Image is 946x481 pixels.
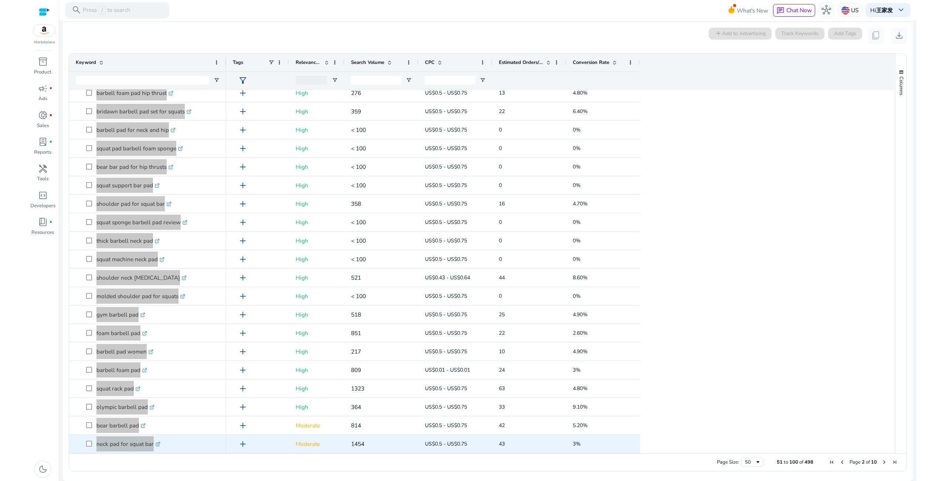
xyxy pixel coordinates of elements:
[96,215,187,230] p: squat sponge barbell pad review
[76,76,209,85] input: Keyword Filter Input
[351,292,366,300] span: < 100
[573,200,588,207] span: 4.70%
[892,459,898,465] div: Last Page
[737,4,768,17] span: What's New
[38,464,48,474] span: dark_mode
[898,76,905,95] span: Columns
[425,59,435,66] span: CPC
[296,399,338,415] p: High
[238,88,248,98] span: add
[891,28,908,44] button: download
[499,219,502,226] span: 0
[296,122,338,137] p: High
[499,182,502,189] span: 0
[786,6,812,14] span: Chat Now
[573,311,588,318] span: 4.90%
[425,422,467,429] span: US$0.5 - US$0.75
[76,59,96,66] span: Keyword
[499,385,505,392] span: 63
[351,76,401,85] input: Search Volume Filter Input
[96,362,147,378] p: barbell foam pad
[96,325,147,341] p: foam barbell pad
[573,163,581,170] span: 0%
[573,440,581,447] span: 3%
[96,233,160,248] p: thick barbell neck pad
[38,95,47,103] p: Ads
[96,196,171,211] p: shoulder pad for squat bar
[573,385,588,392] span: 4.80%
[784,459,788,465] span: to
[573,126,581,133] span: 0%
[499,256,502,263] span: 0
[829,459,835,465] div: First Page
[351,89,361,97] span: 276
[37,122,49,130] p: Sales
[425,293,467,300] span: US$0.5 - US$0.75
[238,162,248,172] span: add
[296,196,338,211] p: High
[717,459,739,465] div: Page Size:
[573,403,588,410] span: 9.10%
[30,109,56,136] a: donut_smallfiber_manual_recordSales
[850,459,861,465] span: Page
[38,84,48,93] span: campaign
[332,77,338,83] button: Open Filter Menu
[573,145,581,152] span: 0%
[866,459,870,465] span: of
[96,436,160,451] p: neck pad for squat bar
[96,141,183,156] p: squat pad barbell foam sponge
[741,458,763,467] div: Page Size
[777,459,783,465] span: 51
[98,6,105,15] span: /
[573,422,588,429] span: 5.20%
[296,159,338,174] p: High
[96,344,153,359] p: barbell pad women
[238,125,248,135] span: add
[296,381,338,396] p: High
[96,381,140,396] p: squat rack pad
[425,311,467,318] span: US$0.5 - US$0.75
[238,218,248,227] span: add
[238,439,248,449] span: add
[351,422,361,429] span: 814
[425,274,470,281] span: US$0.43 - US$0.64
[351,144,366,152] span: < 100
[499,293,502,300] span: 0
[819,2,835,18] button: hub
[425,182,467,189] span: US$0.5 - US$0.75
[425,163,467,170] span: US$0.5 - US$0.75
[881,459,887,465] div: Next Page
[238,421,248,430] span: add
[96,85,173,100] p: barbell foam pad hip thrust
[96,307,145,322] p: gym barbell pad
[296,141,338,156] p: High
[296,252,338,267] p: High
[499,237,502,244] span: 0
[351,59,384,66] span: Search Volume
[96,418,146,433] p: bear barbell pad
[96,178,160,193] p: squat support bar pad
[894,31,904,40] span: download
[49,114,52,117] span: fiber_manual_record
[296,215,338,230] p: High
[425,108,467,115] span: US$0.5 - US$0.75
[296,270,338,285] p: High
[776,7,785,15] span: chat
[38,191,48,200] span: code_blocks
[296,325,338,341] p: High
[573,256,581,263] span: 0%
[351,181,366,189] span: < 100
[351,200,361,208] span: 358
[214,77,220,83] button: Open Filter Menu
[96,289,185,304] p: molded shoulder pad for squats
[238,310,248,320] span: add
[499,59,543,66] span: Estimated Orders/Month
[96,399,154,415] p: olympic barbell pad
[573,274,588,281] span: 8.60%
[896,5,906,15] span: keyboard_arrow_down
[573,348,588,355] span: 4.90%
[238,273,248,283] span: add
[72,5,81,15] span: search
[296,436,338,451] p: Moderate
[49,221,52,224] span: fiber_manual_record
